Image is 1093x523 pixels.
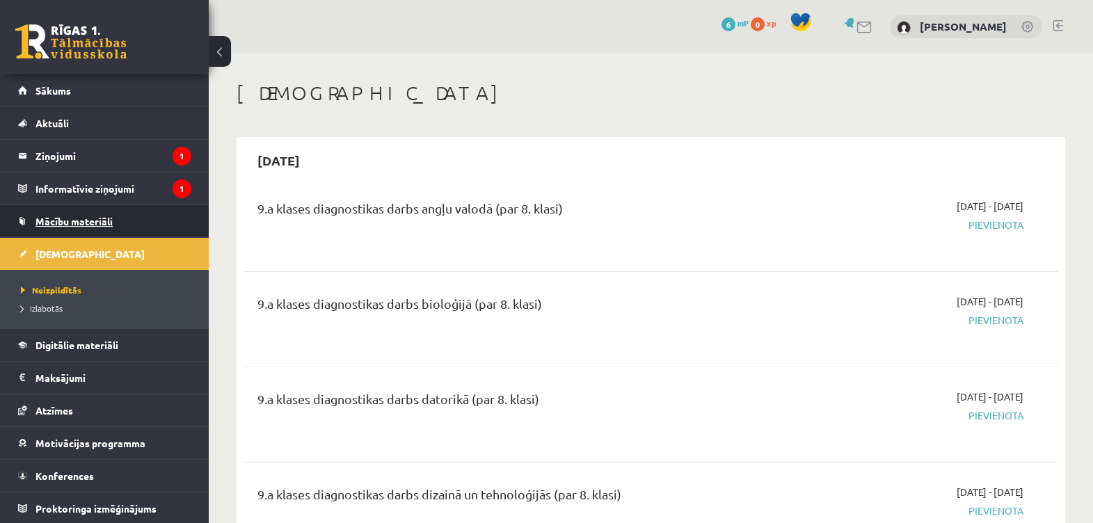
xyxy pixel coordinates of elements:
img: Estere Naudiņa-Dannenberga [897,21,911,35]
i: 1 [173,179,191,198]
span: Pievienota [782,408,1023,423]
span: [DATE] - [DATE] [957,389,1023,404]
span: Motivācijas programma [35,437,145,449]
span: [DATE] - [DATE] [957,199,1023,214]
h1: [DEMOGRAPHIC_DATA] [237,81,1065,105]
span: Pievienota [782,504,1023,518]
div: 9.a klases diagnostikas darbs bioloģijā (par 8. klasi) [257,294,761,320]
span: 0 [751,17,765,31]
a: Motivācijas programma [18,427,191,459]
a: Maksājumi [18,362,191,394]
span: 6 [721,17,735,31]
a: Konferences [18,460,191,492]
legend: Ziņojumi [35,140,191,172]
a: Mācību materiāli [18,205,191,237]
div: 9.a klases diagnostikas darbs datorikā (par 8. klasi) [257,389,761,415]
span: Pievienota [782,218,1023,232]
span: Mācību materiāli [35,215,113,227]
a: Digitālie materiāli [18,329,191,361]
a: Sākums [18,74,191,106]
span: Pievienota [782,313,1023,328]
a: Informatīvie ziņojumi1 [18,172,191,204]
a: 0 xp [751,17,783,29]
a: Ziņojumi1 [18,140,191,172]
span: Proktoringa izmēģinājums [35,502,157,515]
a: Aktuāli [18,107,191,139]
a: [DEMOGRAPHIC_DATA] [18,238,191,270]
a: Izlabotās [21,302,195,314]
h2: [DATE] [244,144,314,177]
span: Konferences [35,469,94,482]
legend: Maksājumi [35,362,191,394]
i: 1 [173,147,191,166]
a: Atzīmes [18,394,191,426]
span: xp [767,17,776,29]
span: [DATE] - [DATE] [957,294,1023,309]
a: 6 mP [721,17,749,29]
span: Digitālie materiāli [35,339,118,351]
div: 9.a klases diagnostikas darbs dizainā un tehnoloģijās (par 8. klasi) [257,485,761,510]
div: 9.a klases diagnostikas darbs angļu valodā (par 8. klasi) [257,199,761,225]
span: mP [737,17,749,29]
a: Rīgas 1. Tālmācības vidusskola [15,24,127,59]
a: [PERSON_NAME] [920,19,1007,33]
span: Izlabotās [21,303,63,314]
span: Aktuāli [35,117,69,129]
a: Neizpildītās [21,284,195,296]
span: [DATE] - [DATE] [957,485,1023,499]
span: Sākums [35,84,71,97]
span: [DEMOGRAPHIC_DATA] [35,248,145,260]
legend: Informatīvie ziņojumi [35,172,191,204]
span: Neizpildītās [21,284,81,296]
span: Atzīmes [35,404,73,417]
